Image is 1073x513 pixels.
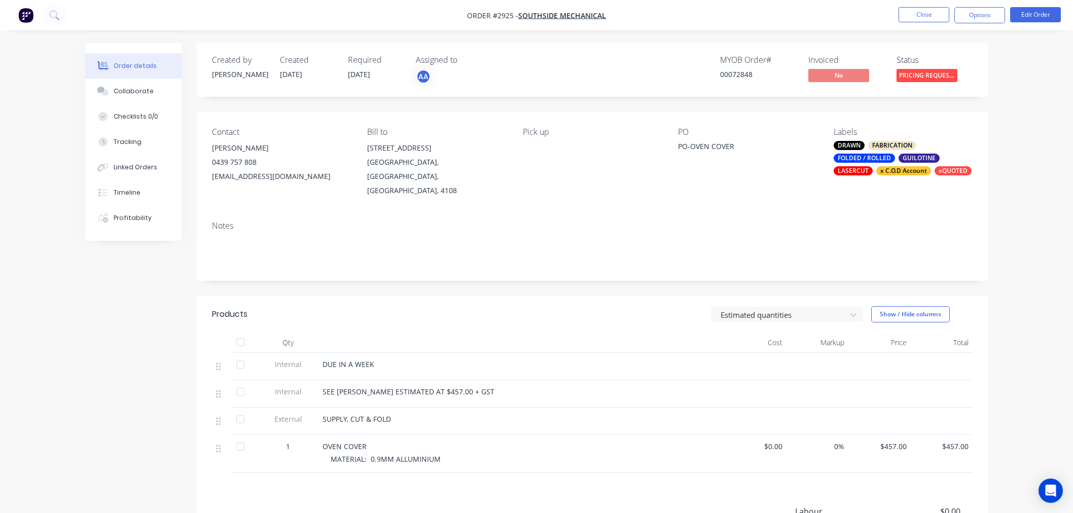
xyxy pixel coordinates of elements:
div: Linked Orders [114,163,157,172]
span: PRICING REQUEST... [897,69,957,82]
div: Products [212,308,247,320]
div: [GEOGRAPHIC_DATA], [GEOGRAPHIC_DATA], [GEOGRAPHIC_DATA], 4108 [367,155,506,198]
span: MATERIAL: 0.9MM ALLUMINIUM [331,454,441,464]
span: SUPPLY, CUT & FOLD [323,414,391,424]
span: SEE [PERSON_NAME] ESTIMATED AT $457.00 + GST [323,387,494,396]
span: 1 [286,441,290,452]
div: Notes [212,221,973,231]
div: Created by [212,55,268,65]
div: Contact [212,127,351,137]
div: xQUOTED [935,166,972,175]
div: FOLDED / ROLLED [834,154,895,163]
div: Status [897,55,973,65]
div: Collaborate [114,87,154,96]
div: PO-OVEN COVER [678,141,805,155]
span: Internal [262,359,314,370]
div: [STREET_ADDRESS] [367,141,506,155]
span: $0.00 [728,441,782,452]
div: Created [280,55,336,65]
div: PO [678,127,817,137]
button: Options [954,7,1005,23]
button: Close [899,7,949,22]
button: Linked Orders [85,155,182,180]
div: Bill to [367,127,506,137]
div: Qty [258,333,318,353]
div: Cost [724,333,786,353]
span: $457.00 [852,441,907,452]
span: [DATE] [280,69,302,79]
div: Checklists 0/0 [114,112,158,121]
span: Internal [262,386,314,397]
div: Timeline [114,188,140,197]
button: Timeline [85,180,182,205]
button: AA [416,69,431,84]
span: External [262,414,314,424]
button: PRICING REQUEST... [897,69,957,84]
div: Pick up [523,127,662,137]
div: Open Intercom Messenger [1039,479,1063,503]
span: $457.00 [915,441,969,452]
div: Markup [786,333,849,353]
div: Tracking [114,137,141,146]
button: Tracking [85,129,182,155]
div: [STREET_ADDRESS][GEOGRAPHIC_DATA], [GEOGRAPHIC_DATA], [GEOGRAPHIC_DATA], 4108 [367,141,506,198]
div: FABRICATION [868,141,916,150]
button: Order details [85,53,182,79]
img: Factory [18,8,33,23]
button: Checklists 0/0 [85,104,182,129]
button: Profitability [85,205,182,231]
span: Order #2925 - [467,11,518,20]
div: Total [911,333,973,353]
div: [PERSON_NAME]0439 757 808[EMAIL_ADDRESS][DOMAIN_NAME] [212,141,351,184]
button: Edit Order [1010,7,1061,22]
span: DUE IN A WEEK [323,359,374,369]
div: [EMAIL_ADDRESS][DOMAIN_NAME] [212,169,351,184]
div: Required [348,55,404,65]
div: GUILOTINE [899,154,940,163]
div: 00072848 [720,69,796,80]
span: OVEN COVER [323,442,367,451]
span: No [808,69,869,82]
span: 0% [791,441,845,452]
span: [DATE] [348,69,370,79]
div: [PERSON_NAME] [212,141,351,155]
div: Price [848,333,911,353]
a: Southside Mechanical [518,11,606,20]
button: Collaborate [85,79,182,104]
div: DRAWN [834,141,865,150]
button: Show / Hide columns [871,306,950,322]
div: x C.O.D Account [876,166,931,175]
div: Order details [114,61,157,70]
div: Assigned to [416,55,517,65]
div: Profitability [114,213,152,223]
div: Invoiced [808,55,884,65]
div: 0439 757 808 [212,155,351,169]
div: MYOB Order # [720,55,796,65]
div: Labels [834,127,973,137]
div: [PERSON_NAME] [212,69,268,80]
div: LASERCUT [834,166,873,175]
